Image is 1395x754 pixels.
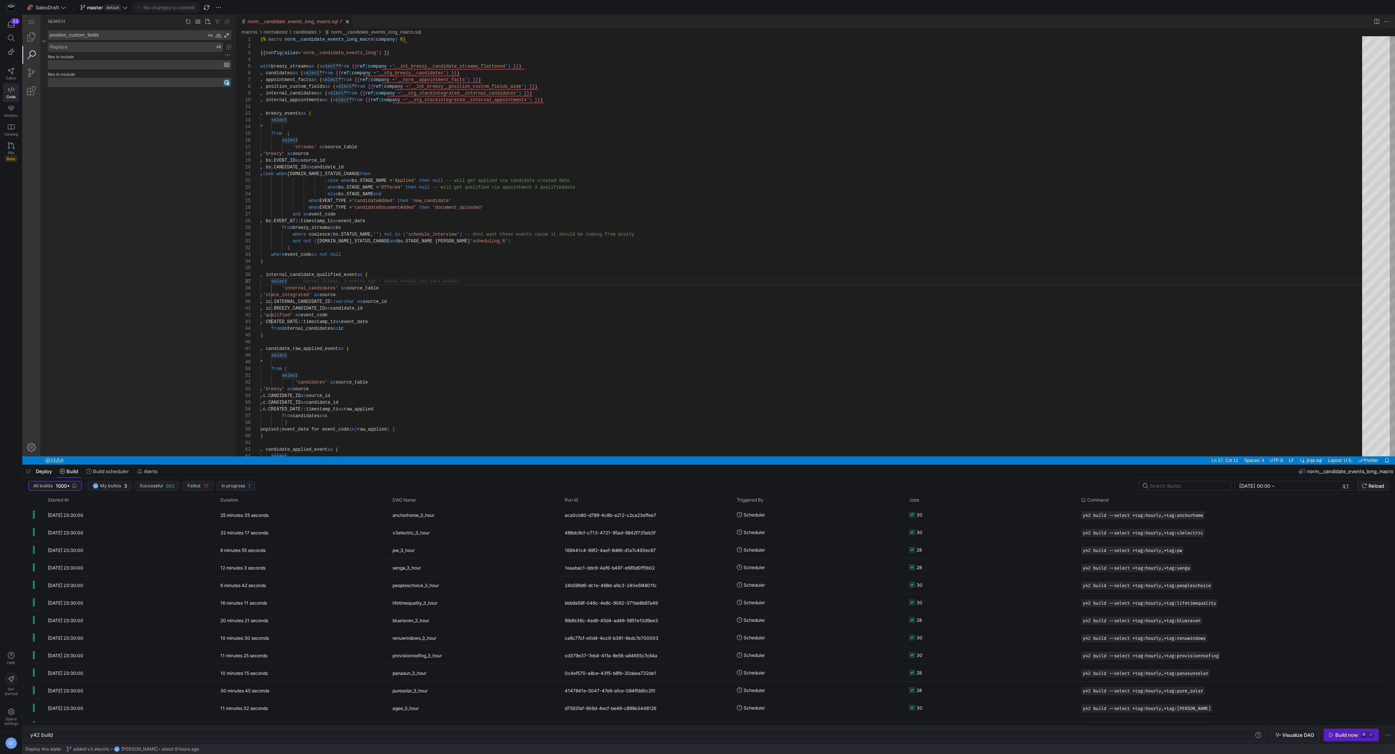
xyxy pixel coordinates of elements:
[241,13,265,21] div: /macros/normalized
[26,28,200,37] textarea: Replace: Type replace term and press Enter to preview
[4,113,18,118] span: Monitor
[19,15,25,37] a: Toggle Replace
[393,664,426,682] span: panasun_3_hour
[560,717,732,734] div: 73de55c2-2ce1-49c2-a195-902637975344
[238,143,273,148] span: , bs.EVENT_ID
[303,130,335,135] span: source_table
[491,49,496,54] span: }}
[25,55,209,63] h4: files to exclude
[219,14,235,20] a: macros
[283,150,289,155] span: as
[1282,732,1314,738] span: Visualize DAG
[238,35,243,41] span: {{
[308,83,310,88] span: (
[254,156,265,162] span: when
[25,3,68,12] button: 🏈SalesDraft
[1271,729,1319,741] button: Visualize DAG
[512,83,518,88] span: }}
[286,49,292,54] span: as
[378,22,383,27] span: %}
[260,123,276,128] span: select
[184,16,192,24] div: Match Case (⌥⌘C)
[220,122,228,129] div: 16
[144,468,158,474] span: Alerts
[3,1,19,14] a: https://storage.googleapis.com/y42-prod-data-exchange/images/Yf2Qvegn13xqq0DljGMI0l8d5Zqtiw36EXr8...
[187,483,201,488] span: Failed
[238,56,270,61] span: , candidates
[204,483,209,489] span: 17
[201,16,208,24] div: Use Regular Expression (⌥⌘R)
[4,687,18,696] span: Get started
[220,21,228,28] div: 1
[297,62,300,68] span: (
[560,576,732,593] div: 24b599d6-dc1e-468d-a6c3-240e5f4801fc
[345,62,348,68] span: (
[271,14,294,20] a: candidates
[100,483,121,488] span: My builds
[220,109,228,115] div: 14
[200,37,210,43] div: Toggle Search Details
[249,116,260,121] span: from
[1150,483,1225,489] input: Search Builds
[332,69,343,74] span: from
[220,156,228,162] div: 21
[337,62,345,68] span: ref
[238,96,278,101] span: , breezy_events
[324,76,335,81] span: from
[3,18,19,31] button: 33
[393,559,421,577] span: senga_3_hour
[1186,441,1219,450] div: Ln 37, Col 11
[248,483,250,489] span: 1
[300,13,399,21] div: /macros/normalized/candidates/norm__candidate_events_long_macro.sql • 7 problems in this file
[1335,732,1358,738] div: Build now
[286,96,289,101] span: (
[249,103,265,108] span: select
[359,69,362,74] span: (
[220,82,228,89] div: 10
[560,506,732,523] div: aca0cb80-d789-4c8b-a212-c2ca23effee7
[6,94,16,99] span: Code
[309,14,399,20] a: norm__candidate_events_long_macro.sql
[393,577,439,594] span: peopleschoice_3_hour
[332,62,337,68] span: {{
[105,4,121,10] span: default
[393,717,433,735] span: sundialsolar_3_hour
[162,3,170,11] li: Refresh
[140,483,163,488] span: Successful
[281,56,297,61] span: select
[303,76,305,81] span: (
[171,3,180,11] li: Clear Search Results
[1265,441,1274,450] a: LF
[424,56,426,61] span: )
[303,69,308,74] span: as
[192,16,200,24] div: Match Whole Word (⌥⌘W)
[238,136,241,142] span: ,
[393,524,430,542] span: v3electric_3_hour
[289,62,294,68] span: as
[313,56,319,61] span: {{
[362,69,386,74] span: company ~
[3,121,19,139] a: Catalog
[221,483,245,488] span: In progress
[300,56,311,61] span: from
[560,611,732,629] div: 99dfe36c-4ad6-45d4-ad46-5851e10d9ee3
[1333,441,1359,450] div: check-all Prettier
[26,63,202,72] input: files to exclude
[1245,441,1264,450] div: UTF-8
[1350,3,1358,11] a: Split Editor Right (⌘\) [⌥] Split Editor Down
[319,62,329,68] span: from
[393,612,429,629] span: blueraven_3_hour
[220,62,228,68] div: 7
[3,670,19,699] button: Getstarted
[297,49,313,54] span: select
[393,506,434,524] span: anchorhome_3_hour
[278,56,281,61] span: (
[201,3,209,11] a: Collapse All
[35,4,59,10] span: SalesDraft
[270,130,294,135] span: 'streams'
[3,102,19,121] a: Monitor
[220,136,228,142] div: 18
[319,163,329,168] span: when
[313,69,329,74] span: select
[278,35,356,41] span: 'norm__candidate_events_long'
